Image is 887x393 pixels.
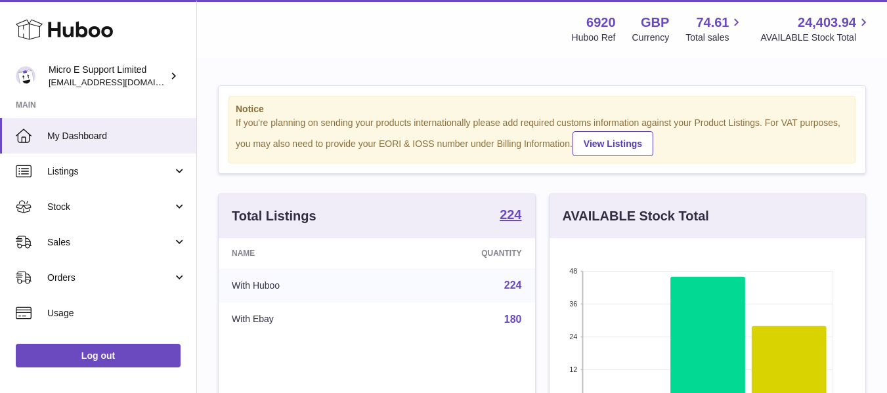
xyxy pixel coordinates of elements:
span: 24,403.94 [798,14,856,31]
text: 12 [569,365,577,373]
div: Micro E Support Limited [49,64,167,89]
span: Usage [47,307,186,320]
div: Huboo Ref [572,31,616,44]
div: Currency [632,31,670,44]
a: 224 [500,208,521,224]
th: Name [219,238,385,268]
span: AVAILABLE Stock Total [760,31,871,44]
strong: Notice [236,103,848,115]
a: View Listings [573,131,653,156]
h3: Total Listings [232,207,316,225]
td: With Huboo [219,268,385,302]
td: With Ebay [219,302,385,337]
a: Log out [16,344,181,367]
span: 74.61 [696,14,729,31]
span: Sales [47,236,173,249]
span: My Dashboard [47,130,186,142]
span: Orders [47,272,173,284]
a: 74.61 Total sales [685,14,744,44]
strong: 224 [500,208,521,221]
span: Stock [47,201,173,213]
a: 224 [504,279,522,291]
span: [EMAIL_ADDRESS][DOMAIN_NAME] [49,77,193,87]
a: 24,403.94 AVAILABLE Stock Total [760,14,871,44]
span: Total sales [685,31,744,44]
a: 180 [504,314,522,325]
img: contact@micropcsupport.com [16,66,35,86]
h3: AVAILABLE Stock Total [563,207,709,225]
text: 24 [569,333,577,341]
span: Listings [47,165,173,178]
th: Quantity [385,238,535,268]
strong: 6920 [586,14,616,31]
div: If you're planning on sending your products internationally please add required customs informati... [236,117,848,156]
strong: GBP [641,14,669,31]
text: 48 [569,267,577,275]
text: 36 [569,300,577,308]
